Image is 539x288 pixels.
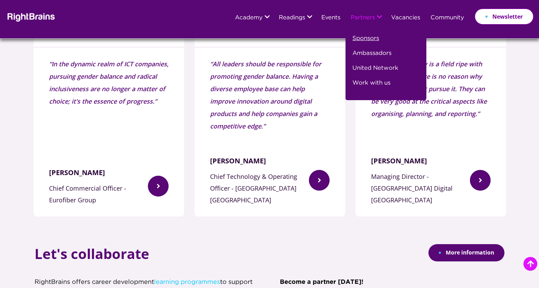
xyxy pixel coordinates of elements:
[235,15,263,21] a: Academy
[49,58,169,107] q: In the dynamic realm of ICT companies, pursuing gender balance and radical inclusiveness are no l...
[210,154,302,167] span: [PERSON_NAME]
[352,49,391,64] a: Ambassadors
[351,15,375,21] a: Partners
[5,12,55,22] img: Rightbrains
[428,244,504,262] a: More information
[352,64,398,78] a: United Network
[474,8,534,25] a: Newsletter
[280,279,363,285] strong: Become a partner [DATE]!
[371,58,491,120] q: Digital technology is a field ripe with potential, and there is no reason why women should not pu...
[154,279,220,285] a: learning programmes
[371,154,463,167] span: [PERSON_NAME]
[352,34,379,49] a: Sponsors
[49,166,141,179] span: [PERSON_NAME]
[321,15,340,21] a: Events
[352,78,390,93] a: Work with us
[210,58,330,132] q: All leaders should be responsible for promoting gender balance. Having a diverse employee base ca...
[431,15,464,21] a: Community
[391,15,420,21] a: Vacancies
[371,172,453,204] span: Managing Director - [GEOGRAPHIC_DATA] Digital [GEOGRAPHIC_DATA]
[210,172,297,204] span: Chief Technology & Operating Officer - [GEOGRAPHIC_DATA] [GEOGRAPHIC_DATA]
[49,184,126,204] span: Chief Commercial Officer - Eurofiber Group
[279,15,305,21] a: Readings
[35,246,149,261] h2: Let's collaborate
